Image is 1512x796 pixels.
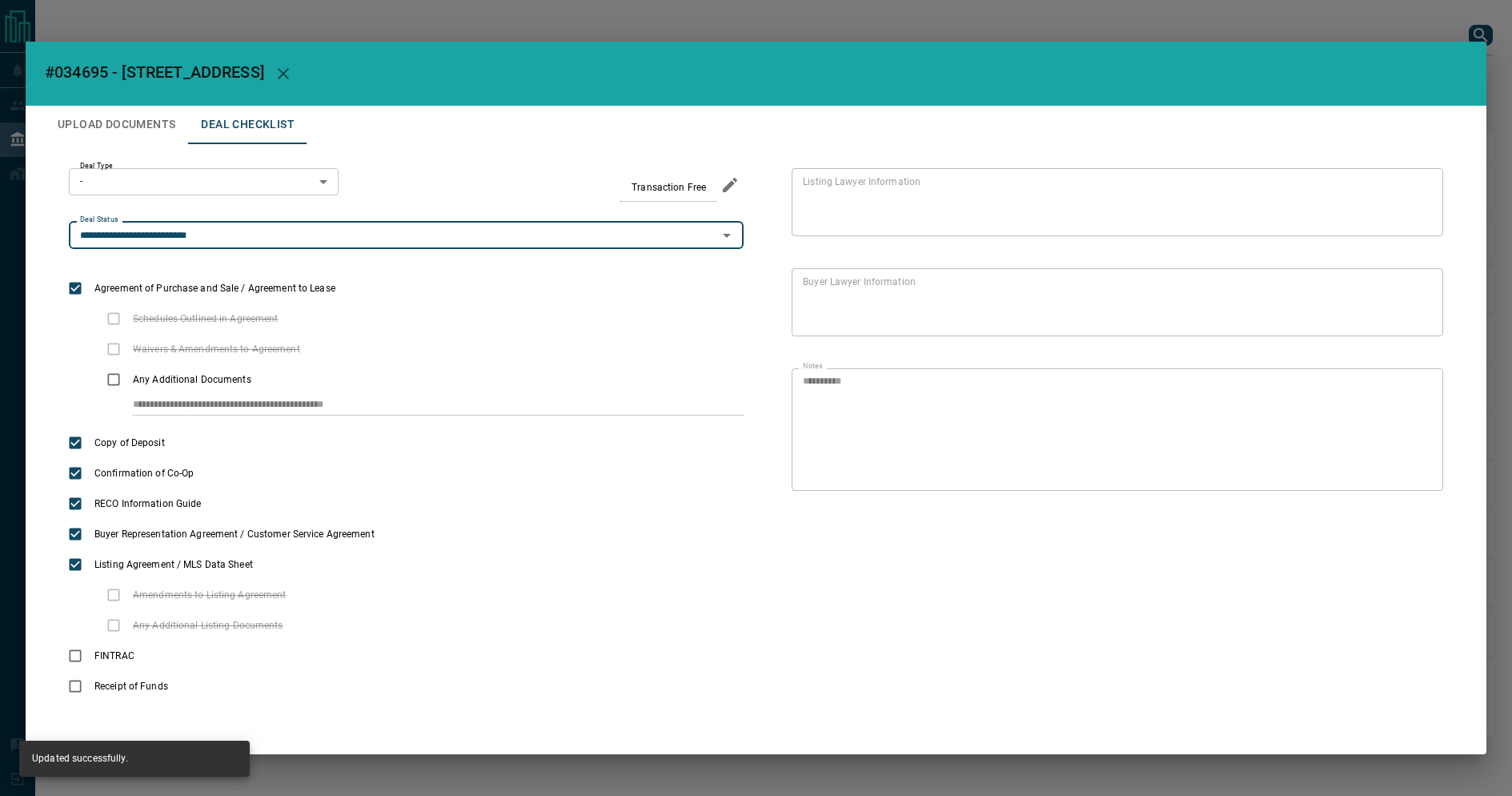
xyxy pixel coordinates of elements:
[45,62,264,82] span: #034695 - [STREET_ADDRESS]
[716,171,744,199] button: edit
[803,175,1426,229] textarea: text field
[90,527,379,541] span: Buyer Representation Agreement / Customer Service Agreement
[90,649,138,663] span: FINTRAC
[129,618,287,633] span: Any Additional Listing Documents
[90,557,257,572] span: Listing Agreement / MLS Data Sheet
[90,436,169,450] span: Copy of Deposit
[803,361,822,372] label: Notes
[32,746,128,772] div: Updated successfully.
[90,679,172,693] span: Receipt of Funds
[80,215,118,225] label: Deal Status
[90,466,198,480] span: Confirmation of Co-Op
[90,281,339,295] span: Agreement of Purchase and Sale / Agreement to Lease
[129,372,255,387] span: Any Additional Documents
[803,275,1426,329] textarea: text field
[129,342,304,356] span: Waivers & Amendments to Agreement
[803,375,1426,484] textarea: text field
[129,312,283,326] span: Schedules Outlined in Agreement
[188,106,307,144] button: Deal Checklist
[80,161,113,171] label: Deal Type
[133,395,710,416] input: checklist input
[69,168,339,195] div: -
[129,588,291,602] span: Amendments to Listing Agreement
[716,224,738,247] button: Open
[90,496,205,511] span: RECO Information Guide
[45,106,188,144] button: Upload Documents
